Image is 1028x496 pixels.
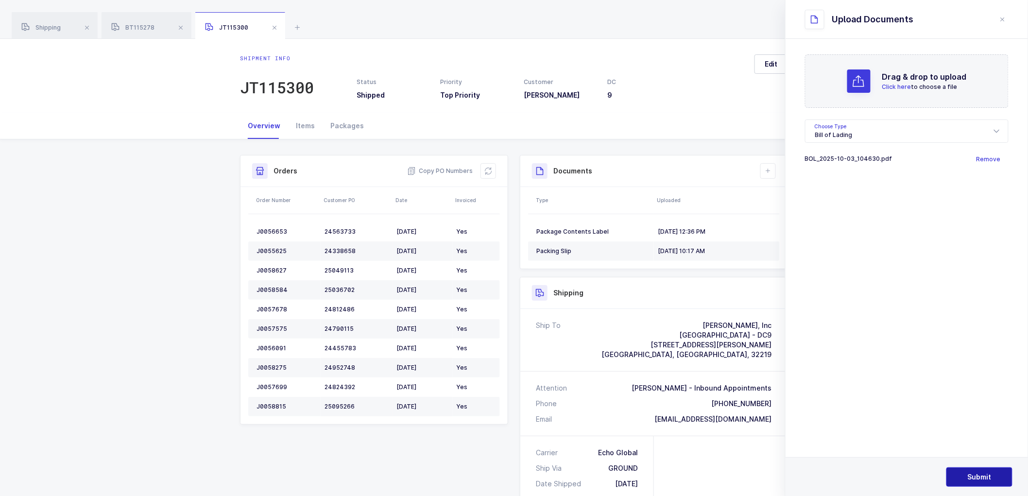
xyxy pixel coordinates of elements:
h3: Top Priority [440,90,512,100]
div: Shipment info [240,54,314,62]
div: Overview [240,113,288,139]
div: J0058584 [257,286,317,294]
h2: Drag & drop to upload [882,71,967,83]
button: Copy PO Numbers [407,166,473,176]
div: DC [608,78,680,86]
span: Edit [765,59,778,69]
div: 24812486 [325,306,389,313]
div: Echo Global [598,448,638,458]
div: J0058627 [257,267,317,274]
div: [DATE] [396,344,448,352]
span: Yes [456,286,467,293]
div: Package Contents Label [536,228,650,236]
div: [DATE] [396,383,448,391]
div: [STREET_ADDRESS][PERSON_NAME] [601,340,771,350]
span: Yes [456,325,467,332]
span: Shipping [21,24,61,31]
div: Date Shipped [536,479,585,489]
div: Order Number [256,196,318,204]
h3: 9 [608,90,680,100]
div: 24563733 [325,228,389,236]
div: J0058815 [257,403,317,410]
div: Ship Via [536,463,565,473]
div: 24455783 [325,344,389,352]
div: J0057678 [257,306,317,313]
div: Carrier [536,448,562,458]
h3: Shipping [553,288,583,298]
span: Yes [456,344,467,352]
div: [DATE] [615,479,638,489]
div: J0056653 [257,228,317,236]
div: [DATE] 12:36 PM [658,228,771,236]
div: BOL_2025-10-03_104630.pdf [805,154,892,164]
div: 24790115 [325,325,389,333]
div: [DATE] [396,267,448,274]
div: [DATE] [396,403,448,410]
div: J0057575 [257,325,317,333]
span: Yes [456,364,467,371]
div: [EMAIL_ADDRESS][DOMAIN_NAME] [654,414,771,424]
p: to choose a file [882,83,967,91]
span: Yes [456,306,467,313]
div: 24952748 [325,364,389,372]
button: Remove [977,154,1001,164]
div: Status [357,78,428,86]
h3: Documents [553,166,592,176]
div: [GEOGRAPHIC_DATA] - DC9 [601,330,771,340]
div: [DATE] [396,364,448,372]
h3: Shipped [357,90,428,100]
span: [GEOGRAPHIC_DATA], [GEOGRAPHIC_DATA], 32219 [601,350,771,359]
div: Ship To [536,321,561,359]
h3: Orders [274,166,297,176]
div: J0058275 [257,364,317,372]
div: Packages [323,113,372,139]
div: Packing Slip [536,247,650,255]
div: Items [288,113,323,139]
div: Upload Documents [832,14,914,25]
span: Yes [456,247,467,255]
span: Submit [968,472,992,482]
div: 25036702 [325,286,389,294]
div: 24824392 [325,383,389,391]
div: Phone [536,399,557,409]
span: JT115300 [205,24,248,31]
div: Attention [536,383,567,393]
span: Yes [456,383,467,391]
button: Submit [946,467,1012,487]
div: 24338658 [325,247,389,255]
h3: [PERSON_NAME] [524,90,596,100]
div: [DATE] [396,286,448,294]
div: [DATE] 10:17 AM [658,247,771,255]
div: [PHONE_NUMBER] [711,399,771,409]
div: Customer PO [324,196,390,204]
span: Yes [456,228,467,235]
span: BT115278 [111,24,154,31]
button: Edit [754,54,788,74]
div: J0055625 [257,247,317,255]
div: Invoiced [455,196,497,204]
div: Type [536,196,651,204]
div: GROUND [608,463,638,473]
span: Yes [456,267,467,274]
div: [DATE] [396,306,448,313]
div: [DATE] [396,247,448,255]
div: [DATE] [396,325,448,333]
div: J0057699 [257,383,317,391]
div: 25049113 [325,267,389,274]
div: Date [395,196,449,204]
span: Yes [456,403,467,410]
div: Priority [440,78,512,86]
div: 25095266 [325,403,389,410]
div: Customer [524,78,596,86]
div: [PERSON_NAME] - Inbound Appointments [632,383,771,393]
div: Uploaded [657,196,777,204]
div: Email [536,414,552,424]
div: [DATE] [396,228,448,236]
div: J0056091 [257,344,317,352]
div: [PERSON_NAME], Inc [601,321,771,330]
button: close drawer [997,14,1009,25]
span: Click here [882,83,911,90]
